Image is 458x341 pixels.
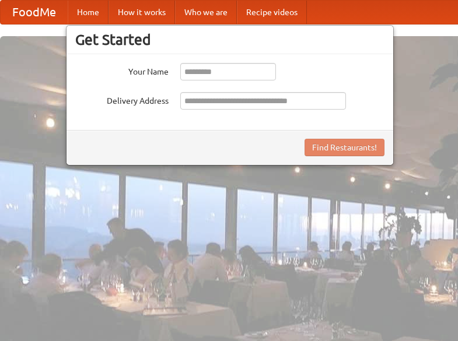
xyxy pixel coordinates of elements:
[68,1,109,24] a: Home
[237,1,307,24] a: Recipe videos
[1,1,68,24] a: FoodMe
[75,63,169,78] label: Your Name
[75,31,384,48] h3: Get Started
[305,139,384,156] button: Find Restaurants!
[175,1,237,24] a: Who we are
[75,92,169,107] label: Delivery Address
[109,1,175,24] a: How it works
